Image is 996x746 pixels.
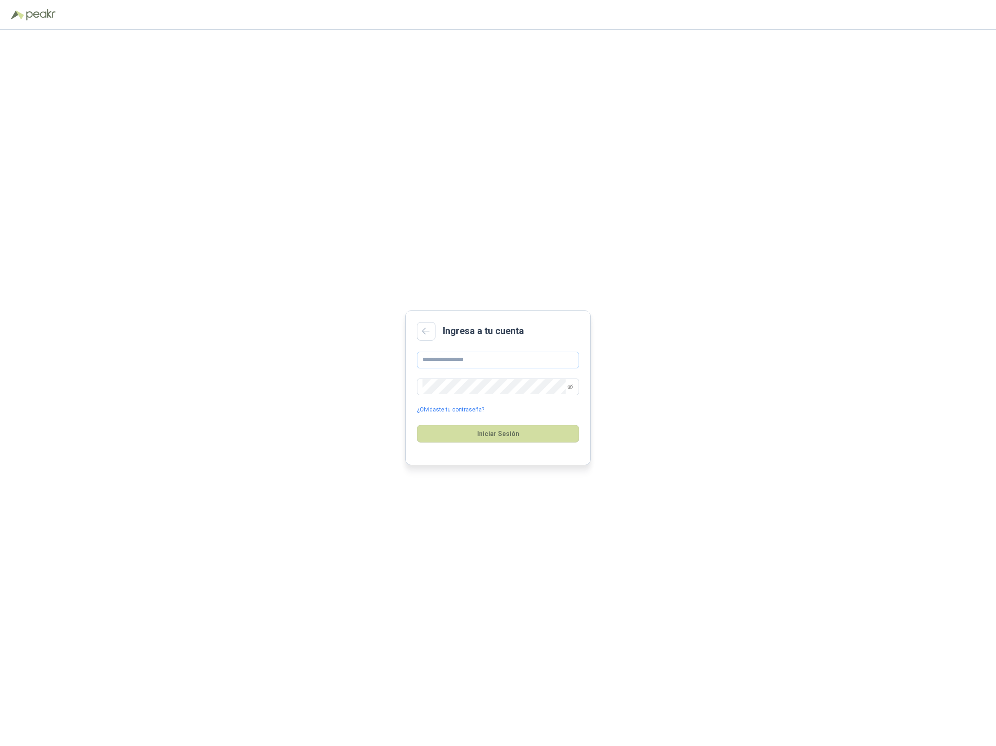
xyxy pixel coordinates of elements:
[26,9,56,20] img: Peakr
[11,10,24,19] img: Logo
[567,384,573,390] span: eye-invisible
[443,324,524,338] h2: Ingresa a tu cuenta
[417,405,484,414] a: ¿Olvidaste tu contraseña?
[417,425,579,443] button: Iniciar Sesión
